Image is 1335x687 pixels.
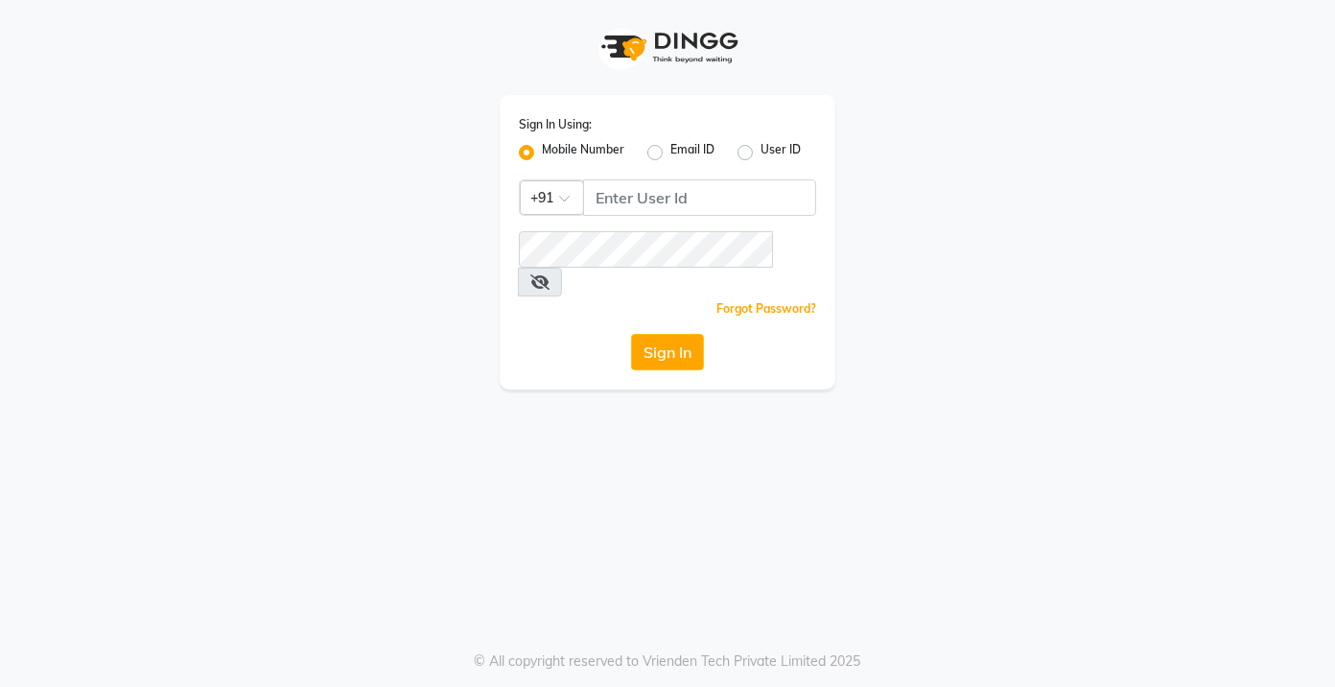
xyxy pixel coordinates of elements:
label: Mobile Number [542,141,624,164]
label: User ID [761,141,801,164]
input: Username [583,179,816,216]
label: Sign In Using: [519,116,592,133]
img: logo1.svg [591,19,744,76]
a: Forgot Password? [716,301,816,316]
label: Email ID [670,141,714,164]
button: Sign In [631,334,704,370]
input: Username [519,231,773,268]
